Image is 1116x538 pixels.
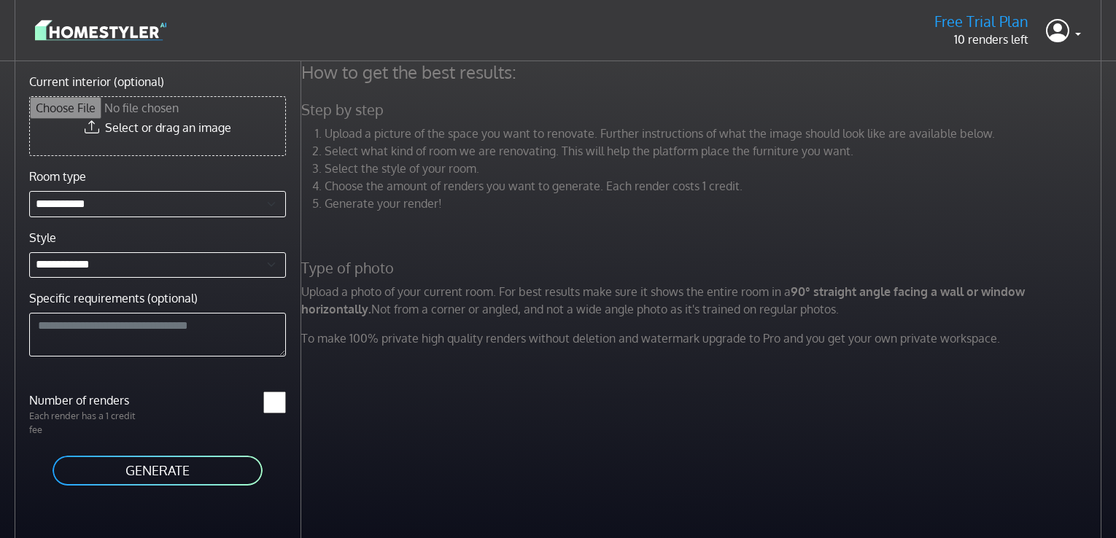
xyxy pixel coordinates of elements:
[35,17,166,43] img: logo-3de290ba35641baa71223ecac5eacb59cb85b4c7fdf211dc9aaecaaee71ea2f8.svg
[292,330,1114,347] p: To make 100% private high quality renders without deletion and watermark upgrade to Pro and you g...
[292,61,1114,83] h4: How to get the best results:
[325,125,1105,142] li: Upload a picture of the space you want to renovate. Further instructions of what the image should...
[29,168,86,185] label: Room type
[20,409,158,437] p: Each render has a 1 credit fee
[51,454,264,487] button: GENERATE
[292,259,1114,277] h5: Type of photo
[325,177,1105,195] li: Choose the amount of renders you want to generate. Each render costs 1 credit.
[292,101,1114,119] h5: Step by step
[292,283,1114,318] p: Upload a photo of your current room. For best results make sure it shows the entire room in a Not...
[29,289,198,307] label: Specific requirements (optional)
[325,160,1105,177] li: Select the style of your room.
[29,73,164,90] label: Current interior (optional)
[20,391,158,409] label: Number of renders
[325,195,1105,212] li: Generate your render!
[934,31,1028,48] p: 10 renders left
[325,142,1105,160] li: Select what kind of room we are renovating. This will help the platform place the furniture you w...
[934,12,1028,31] h5: Free Trial Plan
[29,229,56,246] label: Style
